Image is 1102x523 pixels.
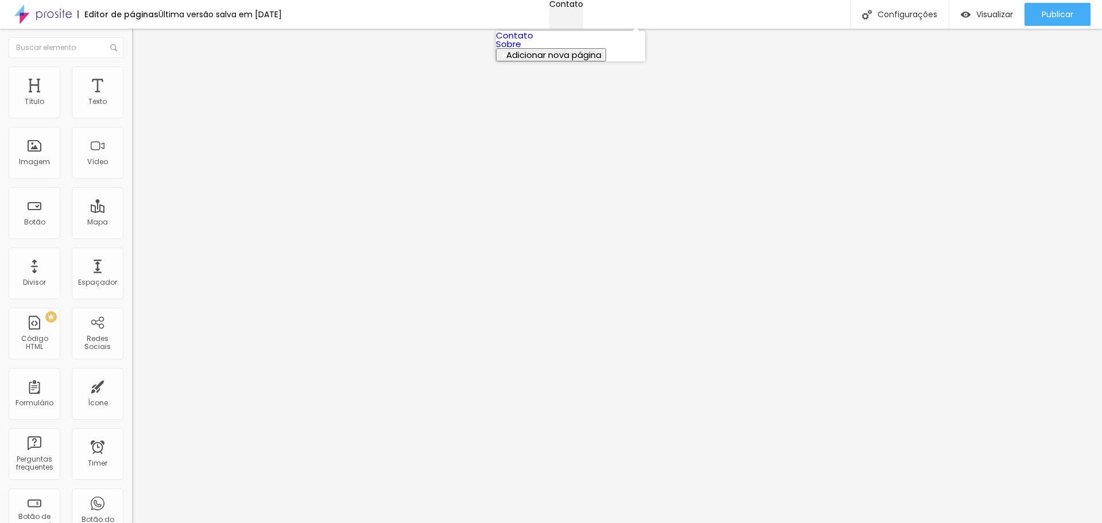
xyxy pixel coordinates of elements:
[11,455,57,472] div: Perguntas frequentes
[496,48,606,61] button: Adicionar nova página
[1042,10,1073,19] span: Publicar
[496,38,521,50] a: Sobre
[506,49,602,61] span: Adicionar nova página
[23,278,46,286] div: Divisor
[87,158,108,166] div: Vídeo
[15,399,53,407] div: Formulário
[19,158,50,166] div: Imagem
[87,218,108,226] div: Mapa
[110,44,117,51] img: Icone
[949,3,1025,26] button: Visualizar
[78,278,117,286] div: Espaçador
[496,29,533,41] a: Contato
[961,10,971,20] img: view-1.svg
[976,10,1013,19] span: Visualizar
[75,335,120,351] div: Redes Sociais
[24,218,45,226] div: Botão
[1025,3,1091,26] button: Publicar
[862,10,872,20] img: Icone
[77,10,158,18] div: Editor de páginas
[88,459,107,467] div: Timer
[132,29,1102,523] iframe: Editor
[88,98,107,106] div: Texto
[158,10,282,18] div: Última versão salva em [DATE]
[11,335,57,351] div: Código HTML
[25,98,44,106] div: Título
[9,37,123,58] input: Buscar elemento
[88,399,108,407] div: Ícone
